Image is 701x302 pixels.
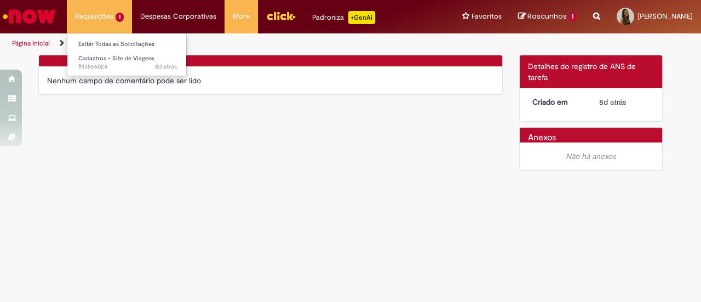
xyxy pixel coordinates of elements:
span: 8d atrás [155,62,177,71]
span: Requisições [75,11,113,22]
span: 1 [116,13,124,22]
div: Nenhum campo de comentário pode ser lido [47,75,494,86]
span: Cadastros - Site de Viagens [78,54,154,62]
span: Rascunhos [527,11,567,21]
span: 1 [568,12,577,22]
h2: Anexos [528,133,556,143]
a: Página inicial [12,39,50,48]
span: Favoritos [472,11,502,22]
time: 22/09/2025 15:49:23 [155,62,177,71]
a: Exibir Todas as Solicitações [67,38,188,50]
span: [PERSON_NAME] [637,12,693,21]
div: Padroniza [312,11,375,24]
a: Aberto R13556024 : Cadastros - Site de Viagens [67,53,188,73]
img: click_logo_yellow_360x200.png [266,8,296,24]
span: More [233,11,250,22]
span: Detalhes do registro de ANS de tarefa [528,61,636,82]
dt: Criado em [524,96,591,107]
span: 8d atrás [599,97,626,107]
div: 23/09/2025 08:51:47 [599,96,650,107]
span: Despesas Corporativas [140,11,216,22]
a: Rascunhos [518,12,577,22]
ul: Trilhas de página [8,33,459,54]
p: +GenAi [348,11,375,24]
em: Não há anexos [566,151,616,161]
time: 23/09/2025 08:51:47 [599,97,626,107]
span: R13556024 [78,62,177,71]
ul: Requisições [67,33,187,76]
img: ServiceNow [1,5,58,27]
